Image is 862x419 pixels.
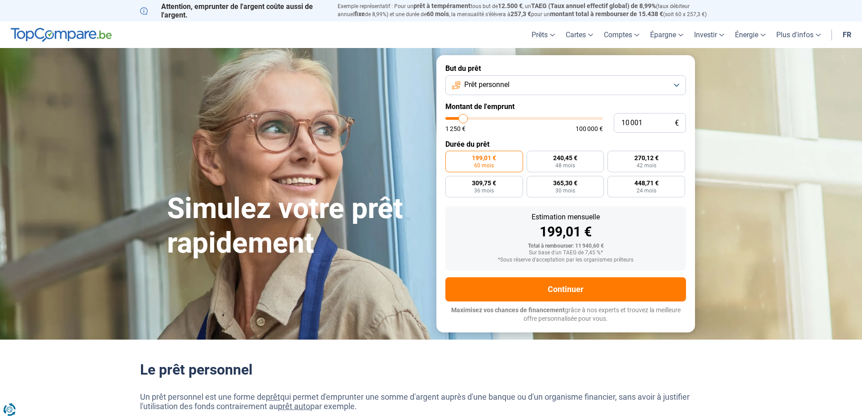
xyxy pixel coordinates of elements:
span: 240,45 € [553,155,577,161]
span: 36 mois [474,188,494,193]
div: *Sous réserve d'acceptation par les organismes prêteurs [453,257,679,263]
a: Prêts [526,22,560,48]
label: But du prêt [445,64,686,73]
span: 60 mois [474,163,494,168]
span: 1 250 € [445,126,466,132]
a: fr [837,22,857,48]
span: 30 mois [555,188,575,193]
span: Maximisez vos chances de financement [451,306,565,314]
a: Investir [689,22,730,48]
a: prêt auto [278,402,310,411]
label: Montant de l'emprunt [445,102,686,111]
span: 12.500 € [498,2,523,9]
div: Sur base d'un TAEG de 7,45 %* [453,250,679,256]
a: Plus d'infos [771,22,826,48]
span: 100 000 € [576,126,603,132]
div: 199,01 € [453,225,679,239]
a: Épargne [645,22,689,48]
span: 309,75 € [472,180,496,186]
span: 24 mois [637,188,656,193]
span: montant total à rembourser de 15.438 € [550,10,663,17]
span: 365,30 € [553,180,577,186]
span: fixe [354,10,365,17]
div: Total à rembourser: 11 940,60 € [453,243,679,249]
p: Un prêt personnel est une forme de qui permet d'emprunter une somme d'argent auprès d'une banque ... [140,392,722,411]
span: 270,12 € [634,155,659,161]
span: prêt à tempérament [413,2,471,9]
a: prêt [266,392,280,402]
img: TopCompare [11,28,112,42]
label: Durée du prêt [445,140,686,148]
span: 199,01 € [472,155,496,161]
span: Prêt personnel [464,80,510,90]
a: Énergie [730,22,771,48]
a: Cartes [560,22,598,48]
span: 448,71 € [634,180,659,186]
p: grâce à nos experts et trouvez la meilleure offre personnalisée pour vous. [445,306,686,323]
span: 42 mois [637,163,656,168]
span: € [675,119,679,127]
a: Comptes [598,22,645,48]
span: 48 mois [555,163,575,168]
p: Exemple représentatif : Pour un tous but de , un (taux débiteur annuel de 8,99%) et une durée de ... [338,2,722,18]
span: 60 mois [427,10,449,17]
h1: Simulez votre prêt rapidement [167,192,426,261]
span: 257,3 € [510,10,531,17]
h2: Le prêt personnel [140,361,722,378]
p: Attention, emprunter de l'argent coûte aussi de l'argent. [140,2,327,19]
button: Continuer [445,277,686,301]
button: Prêt personnel [445,75,686,95]
div: Estimation mensuelle [453,214,679,221]
span: TAEG (Taux annuel effectif global) de 8,99% [531,2,656,9]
